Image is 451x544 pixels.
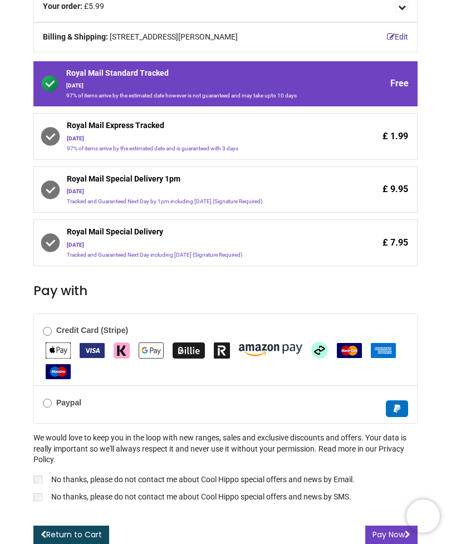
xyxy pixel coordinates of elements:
span: Afterpay Clearpay [311,345,328,354]
input: No thanks, please do not contact me about Cool Hippo special offers and news by Email. [33,476,42,483]
span: Royal Mail Special Delivery [67,227,340,241]
b: Your order: [43,2,82,11]
span: Amazon Pay [239,345,302,354]
span: Royal Mail Standard Tracked [66,68,340,82]
span: Google Pay [139,345,164,354]
img: American Express [371,343,396,358]
span: Details [395,1,408,13]
div: We would love to keep you in the loop with new ranges, sales and exclusive discounts and offers. ... [33,433,418,505]
b: Paypal [56,398,81,407]
a: Edit [387,32,408,43]
span: Billie [173,345,205,354]
span: 5.99 [89,2,104,11]
span: £ 1.99 [383,130,408,143]
iframe: Brevo live chat [406,499,440,533]
img: Google Pay [139,342,164,359]
img: Klarna [114,342,130,359]
img: Billie [173,342,205,359]
img: Revolut Pay [214,342,230,359]
span: 97% of items arrive by the estimated date and is guaranteed with 3 days [67,145,238,151]
span: Maestro [46,366,71,375]
div: [DATE] [67,135,340,143]
span: Royal Mail Express Tracked [67,120,340,135]
span: Free [390,77,409,90]
img: VISA [80,343,105,358]
span: Tracked and Guaranteed Next Day including [DATE] (Signature Required) [67,252,242,258]
span: £ 7.95 [383,237,408,249]
div: [DATE] [67,241,340,249]
img: MasterCard [337,343,362,358]
img: Amazon Pay [239,344,302,356]
span: Royal Mail Special Delivery 1pm [67,174,340,188]
p: No thanks, please do not contact me about Cool Hippo special offers and news by SMS. [51,492,351,503]
h3: Pay with [33,282,418,300]
span: Revolut Pay [214,345,230,354]
img: Apple Pay [46,342,71,359]
span: £ [84,2,104,11]
p: No thanks, please do not contact me about Cool Hippo special offers and news by Email. [51,474,355,486]
img: Maestro [46,364,71,379]
span: American Express [371,345,396,354]
img: Paypal [386,400,408,417]
div: [DATE] [67,188,340,195]
span: VISA [80,345,105,354]
div: [DATE] [66,82,340,90]
span: Tracked and Guaranteed Next Day by 1pm including [DATE] (Signature Required) [67,198,262,204]
input: Paypal [43,399,52,408]
b: Credit Card (Stripe) [56,326,128,335]
span: £ 9.95 [383,183,408,195]
span: 97% of items arrive by the estimated date however is not guaranteed and may take upto 10 days [66,92,297,99]
span: [STREET_ADDRESS][PERSON_NAME] [110,32,238,43]
span: MasterCard [337,345,362,354]
img: Afterpay Clearpay [311,342,328,359]
b: Billing & Shipping: [43,32,108,41]
input: No thanks, please do not contact me about Cool Hippo special offers and news by SMS. [33,493,42,501]
span: Klarna [114,345,130,354]
span: Apple Pay [46,345,71,354]
span: Paypal [386,404,408,413]
input: Credit Card (Stripe) [43,327,52,336]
